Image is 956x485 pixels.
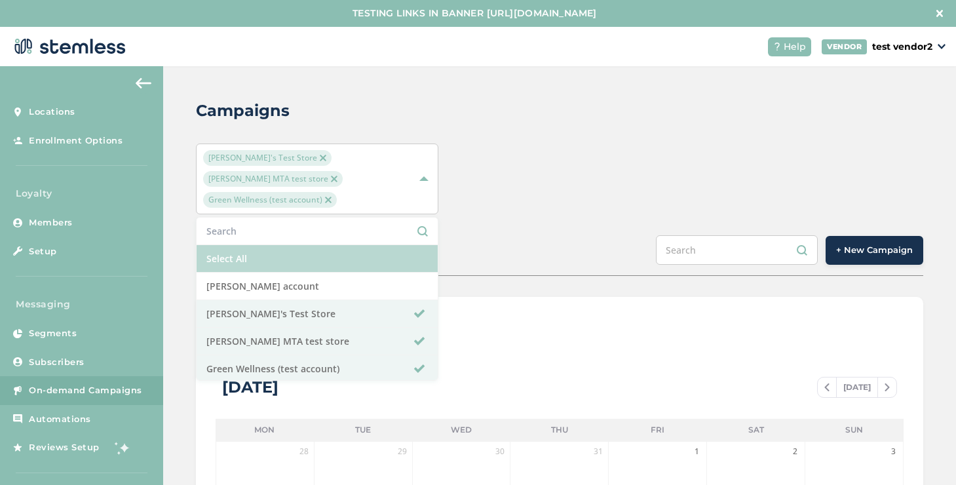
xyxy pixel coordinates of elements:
[29,134,123,147] span: Enrollment Options
[109,435,136,461] img: glitter-stars-b7820f95.gif
[196,99,290,123] h2: Campaigns
[784,40,806,54] span: Help
[936,10,943,16] img: icon-close-white-1ed751a3.svg
[29,216,73,229] span: Members
[206,224,428,238] input: Search
[29,441,100,454] span: Reviews Setup
[29,384,142,397] span: On-demand Campaigns
[29,356,85,369] span: Subscribers
[197,300,438,328] li: [PERSON_NAME]'s Test Store
[773,43,781,50] img: icon-help-white-03924b79.svg
[872,40,932,54] p: test vendor2
[197,273,438,300] li: [PERSON_NAME] account
[10,33,126,60] img: logo-dark-0685b13c.svg
[826,236,923,265] button: + New Campaign
[197,355,438,382] li: Green Wellness (test account)
[29,327,77,340] span: Segments
[29,245,57,258] span: Setup
[136,78,151,88] img: icon-arrow-back-accent-c549486e.svg
[203,171,343,187] span: [PERSON_NAME] MTA test store
[325,197,332,203] img: icon-close-accent-8a337256.svg
[822,39,867,54] div: VENDOR
[203,150,332,166] span: [PERSON_NAME]'s Test Store
[29,413,91,426] span: Automations
[890,422,956,485] iframe: Chat Widget
[331,176,337,182] img: icon-close-accent-8a337256.svg
[938,44,946,49] img: icon_down-arrow-small-66adaf34.svg
[197,328,438,355] li: [PERSON_NAME] MTA test store
[203,192,337,208] span: Green Wellness (test account)
[836,244,913,257] span: + New Campaign
[29,106,75,119] span: Locations
[320,155,326,161] img: icon-close-accent-8a337256.svg
[197,245,438,273] li: Select All
[656,235,818,265] input: Search
[13,7,936,20] label: TESTING LINKS IN BANNER [URL][DOMAIN_NAME]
